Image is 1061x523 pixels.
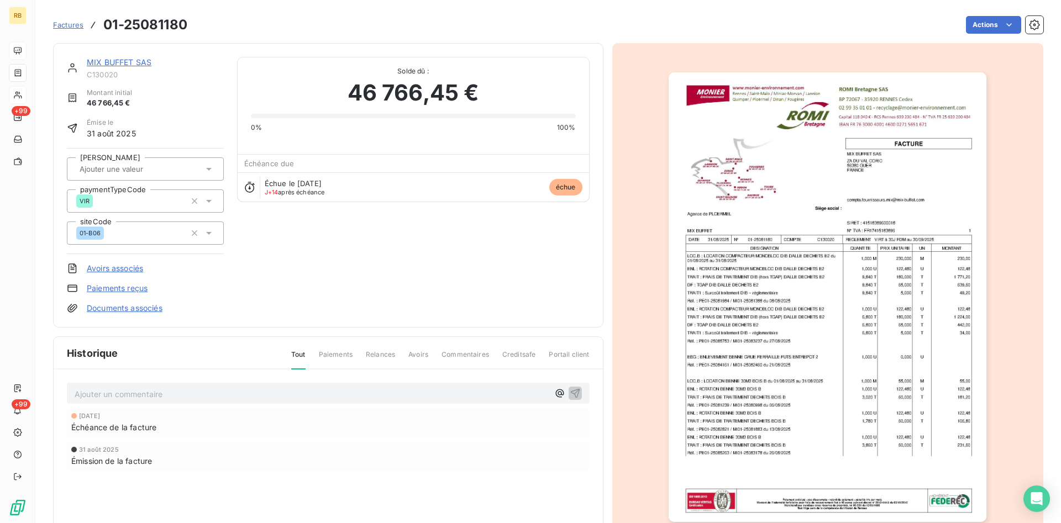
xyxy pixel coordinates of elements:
[251,123,262,133] span: 0%
[71,421,156,433] span: Échéance de la facture
[442,350,489,368] span: Commentaires
[557,123,576,133] span: 100%
[549,350,589,368] span: Portail client
[87,283,148,294] a: Paiements reçus
[265,188,279,196] span: J+14
[9,499,27,516] img: Logo LeanPay
[79,446,119,453] span: 31 août 2025
[12,106,30,116] span: +99
[966,16,1021,34] button: Actions
[408,350,428,368] span: Avoirs
[53,20,83,29] span: Factures
[87,70,224,79] span: C130020
[1023,485,1050,512] div: Open Intercom Messenger
[348,76,479,109] span: 46 766,45 €
[9,7,27,24] div: RB
[265,189,325,196] span: après échéance
[12,399,30,409] span: +99
[251,66,576,76] span: Solde dû :
[79,413,100,419] span: [DATE]
[87,263,143,274] a: Avoirs associés
[87,57,151,67] a: MIX BUFFET SAS
[291,350,306,369] span: Tout
[244,159,295,168] span: Échéance due
[549,179,582,196] span: échue
[502,350,536,368] span: Creditsafe
[67,346,118,361] span: Historique
[319,350,353,368] span: Paiements
[87,303,162,314] a: Documents associés
[71,455,152,467] span: Émission de la facture
[87,118,136,128] span: Émise le
[669,72,986,522] img: invoice_thumbnail
[80,230,101,236] span: 01-B06
[103,15,187,35] h3: 01-25081180
[87,128,136,139] span: 31 août 2025
[87,88,132,98] span: Montant initial
[53,19,83,30] a: Factures
[366,350,395,368] span: Relances
[265,179,322,188] span: Échue le [DATE]
[78,164,190,174] input: Ajouter une valeur
[87,98,132,109] span: 46 766,45 €
[80,198,90,204] span: VIR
